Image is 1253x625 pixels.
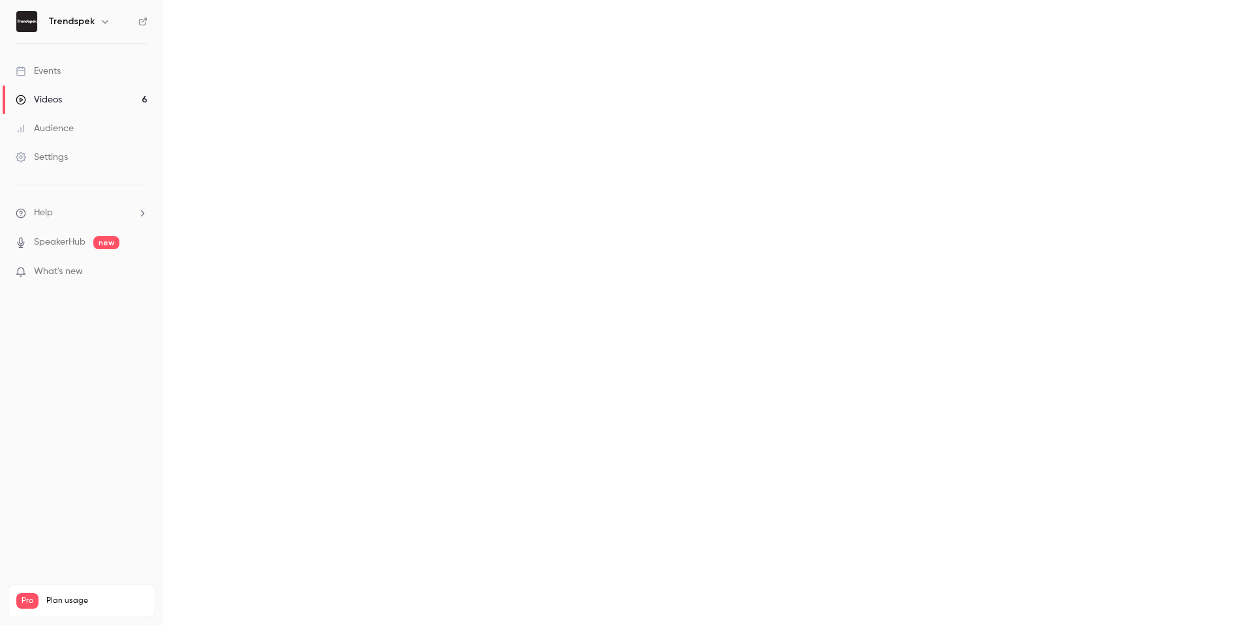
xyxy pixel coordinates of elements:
div: Events [16,65,61,78]
span: new [93,236,119,249]
div: Videos [16,93,62,106]
img: Trendspek [16,11,37,32]
span: Help [34,206,53,220]
span: Pro [16,593,39,609]
div: Audience [16,122,74,135]
span: What's new [34,265,83,279]
h6: Trendspek [48,15,95,28]
div: Settings [16,151,68,164]
span: Plan usage [46,596,147,606]
iframe: Noticeable Trigger [132,266,147,278]
a: SpeakerHub [34,236,85,249]
li: help-dropdown-opener [16,206,147,220]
